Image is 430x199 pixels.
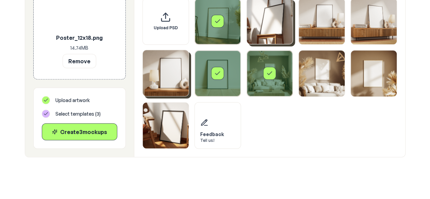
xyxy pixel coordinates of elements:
[246,50,293,97] div: Select template Framed Poster 7
[63,54,96,68] button: Remove
[194,102,241,149] div: Send feedback
[350,50,397,97] div: Select template Framed Poster 9
[154,25,178,31] span: Upload PSD
[55,110,101,117] span: Select templates ( 3 )
[194,50,241,97] div: Select template Framed Poster 6
[200,137,224,143] div: Tell us!
[143,50,189,96] img: Framed Poster 5
[45,44,115,51] p: 14.74 MB
[298,50,345,97] div: Select template Framed Poster 8
[143,102,189,148] img: Framed Poster 10
[48,128,111,136] div: Create 3 mockup s
[200,131,224,137] div: Feedback
[142,102,189,149] div: Select template Framed Poster 10
[299,50,345,96] img: Framed Poster 8
[142,50,189,96] div: Select template Framed Poster 5
[55,97,90,103] span: Upload artwork
[351,50,397,96] img: Framed Poster 9
[45,33,115,42] p: Poster_12x18.png
[42,123,117,140] button: Create3mockups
